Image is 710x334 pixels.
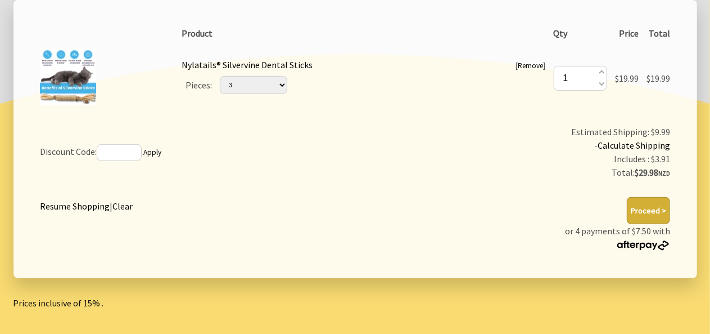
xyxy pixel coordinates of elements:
[627,197,670,224] button: Proceed >
[40,197,133,213] div: |
[643,44,674,112] td: $19.99
[611,44,643,112] td: $19.99
[518,61,543,70] a: Remove
[178,23,550,44] th: Product
[112,201,133,212] a: Clear
[36,121,386,184] td: Discount Code:
[616,241,670,251] img: Afterpay
[182,59,313,70] a: Nylatails® Silvervine Dental Sticks
[643,23,674,44] th: Total
[611,23,643,44] th: Price
[13,296,697,310] p: Prices inclusive of 15% .
[565,224,670,251] p: or 4 payments of $7.50 with
[40,201,110,212] a: Resume Shopping
[143,148,161,157] a: Apply
[385,121,674,184] td: Estimated Shipping: $9.99 -
[390,166,671,180] div: Total:
[97,144,142,161] input: If you have a discount code, enter it here and press 'Apply'.
[635,167,670,178] strong: $29.98
[182,72,216,97] td: Pieces:
[658,170,670,177] span: NZD
[390,152,671,166] div: Includes : $3.91
[598,140,670,151] a: Calculate Shipping
[515,61,545,70] small: [ ]
[549,23,610,44] th: Qty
